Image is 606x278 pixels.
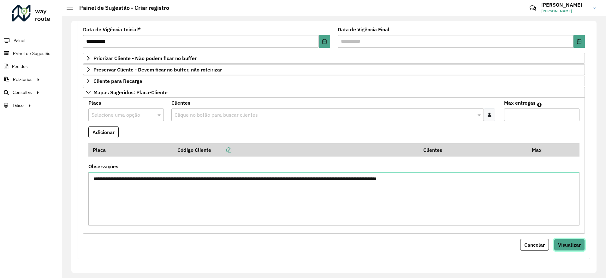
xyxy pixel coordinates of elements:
span: Cancelar [524,242,545,248]
h2: Painel de Sugestão - Criar registro [73,4,169,11]
button: Choose Date [319,35,330,48]
th: Código Cliente [173,143,419,157]
span: Preservar Cliente - Devem ficar no buffer, não roteirizar [93,67,222,72]
h3: [PERSON_NAME] [541,2,589,8]
span: Cliente para Recarga [93,78,142,83]
label: Placa [88,99,101,107]
a: Cliente para Recarga [83,76,585,86]
span: Relatórios [13,76,33,83]
span: Pedidos [12,63,28,70]
a: Contato Rápido [526,1,540,15]
button: Cancelar [520,239,549,251]
span: Tático [12,102,24,109]
span: Visualizar [558,242,581,248]
label: Max entregas [504,99,536,107]
button: Adicionar [88,126,119,138]
span: Painel [14,37,25,44]
em: Máximo de clientes que serão colocados na mesma rota com os clientes informados [537,102,542,107]
button: Choose Date [573,35,585,48]
label: Clientes [171,99,190,107]
span: Painel de Sugestão [13,50,50,57]
th: Clientes [419,143,527,157]
a: Copiar [211,147,231,153]
label: Data de Vigência Final [338,26,389,33]
span: Priorizar Cliente - Não podem ficar no buffer [93,56,197,61]
div: Mapas Sugeridos: Placa-Cliente [83,98,585,234]
a: Priorizar Cliente - Não podem ficar no buffer [83,53,585,64]
label: Observações [88,163,118,170]
a: Mapas Sugeridos: Placa-Cliente [83,87,585,98]
span: Mapas Sugeridos: Placa-Cliente [93,90,168,95]
a: Preservar Cliente - Devem ficar no buffer, não roteirizar [83,64,585,75]
button: Visualizar [554,239,585,251]
th: Placa [88,143,173,157]
th: Max [527,143,553,157]
span: [PERSON_NAME] [541,8,589,14]
label: Data de Vigência Inicial [83,26,141,33]
span: Consultas [13,89,32,96]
